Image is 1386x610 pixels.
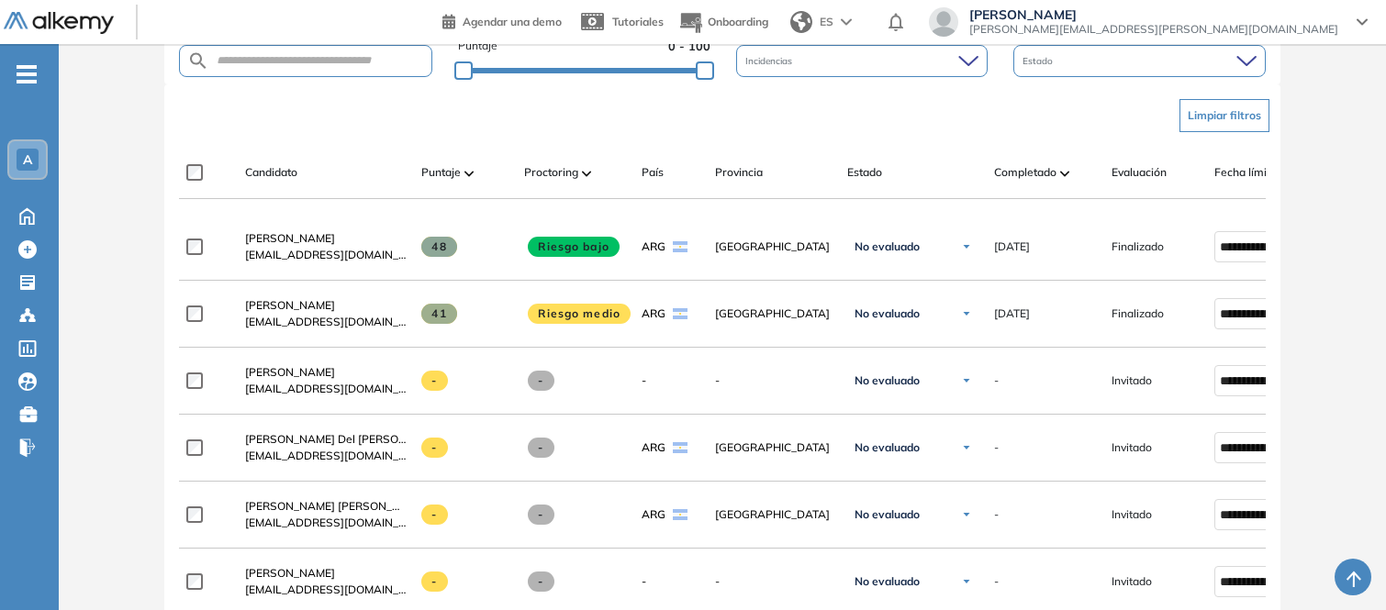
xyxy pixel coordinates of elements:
[642,506,665,523] span: ARG
[994,164,1056,181] span: Completado
[1013,45,1265,77] div: Estado
[245,364,407,381] a: [PERSON_NAME]
[673,509,687,520] img: ARG
[4,12,114,35] img: Logo
[582,171,591,176] img: [missing "en.ARROW_ALT" translation]
[1112,439,1152,456] span: Invitado
[855,306,920,321] span: No evaluado
[642,305,665,322] span: ARG
[961,442,972,453] img: Ícono de flecha
[847,164,882,181] span: Estado
[790,11,812,33] img: world
[464,171,474,176] img: [missing "en.ARROW_ALT" translation]
[245,230,407,247] a: [PERSON_NAME]
[1112,238,1164,255] span: Finalizado
[245,231,335,245] span: [PERSON_NAME]
[961,509,972,520] img: Ícono de flecha
[421,371,448,391] span: -
[715,573,833,590] span: -
[1179,99,1269,132] button: Limpiar filtros
[994,506,999,523] span: -
[642,238,665,255] span: ARG
[961,308,972,319] img: Ícono de flecha
[994,439,999,456] span: -
[245,566,335,580] span: [PERSON_NAME]
[421,164,461,181] span: Puntaje
[715,372,833,389] span: -
[708,15,768,28] span: Onboarding
[463,15,562,28] span: Agendar una demo
[528,304,631,324] span: Riesgo medio
[528,371,554,391] span: -
[245,498,407,515] a: [PERSON_NAME] [PERSON_NAME]
[421,304,457,324] span: 41
[612,15,664,28] span: Tutoriales
[715,238,833,255] span: [GEOGRAPHIC_DATA]
[673,241,687,252] img: ARG
[421,571,448,592] span: -
[528,505,554,525] span: -
[736,45,988,77] div: Incidencias
[528,237,620,257] span: Riesgo bajo
[245,297,407,314] a: [PERSON_NAME]
[715,439,833,456] span: [GEOGRAPHIC_DATA]
[245,499,428,513] span: [PERSON_NAME] [PERSON_NAME]
[855,507,920,522] span: No evaluado
[855,440,920,455] span: No evaluado
[961,375,972,386] img: Ícono de flecha
[715,164,763,181] span: Provincia
[855,574,920,589] span: No evaluado
[678,3,768,42] button: Onboarding
[458,38,497,55] span: Puntaje
[668,38,710,55] span: 0 - 100
[245,381,407,397] span: [EMAIL_ADDRESS][DOMAIN_NAME]
[961,241,972,252] img: Ícono de flecha
[1060,171,1069,176] img: [missing "en.ARROW_ALT" translation]
[642,164,664,181] span: País
[421,438,448,458] span: -
[969,7,1338,22] span: [PERSON_NAME]
[187,50,209,72] img: SEARCH_ALT
[642,573,646,590] span: -
[1023,54,1056,68] span: Estado
[528,571,554,592] span: -
[421,505,448,525] span: -
[1112,372,1152,389] span: Invitado
[524,164,578,181] span: Proctoring
[245,164,297,181] span: Candidato
[245,365,335,379] span: [PERSON_NAME]
[715,305,833,322] span: [GEOGRAPHIC_DATA]
[245,448,407,464] span: [EMAIL_ADDRESS][DOMAIN_NAME]
[245,565,407,582] a: [PERSON_NAME]
[245,247,407,263] span: [EMAIL_ADDRESS][DOMAIN_NAME]
[994,305,1030,322] span: [DATE]
[1112,164,1167,181] span: Evaluación
[245,431,407,448] a: [PERSON_NAME] Del [PERSON_NAME]
[421,237,457,257] span: 48
[1112,573,1152,590] span: Invitado
[715,506,833,523] span: [GEOGRAPHIC_DATA]
[528,438,554,458] span: -
[1112,506,1152,523] span: Invitado
[855,373,920,388] span: No evaluado
[23,152,32,167] span: A
[1214,164,1277,181] span: Fecha límite
[245,314,407,330] span: [EMAIL_ADDRESS][DOMAIN_NAME]
[820,14,833,30] span: ES
[855,239,920,254] span: No evaluado
[994,238,1030,255] span: [DATE]
[245,515,407,531] span: [EMAIL_ADDRESS][DOMAIN_NAME]
[442,9,562,31] a: Agendar una demo
[17,72,37,76] i: -
[673,442,687,453] img: ARG
[245,298,335,312] span: [PERSON_NAME]
[673,308,687,319] img: ARG
[841,18,852,26] img: arrow
[642,439,665,456] span: ARG
[994,372,999,389] span: -
[994,573,999,590] span: -
[961,576,972,587] img: Ícono de flecha
[1112,305,1164,322] span: Finalizado
[969,22,1338,37] span: [PERSON_NAME][EMAIL_ADDRESS][PERSON_NAME][DOMAIN_NAME]
[745,54,796,68] span: Incidencias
